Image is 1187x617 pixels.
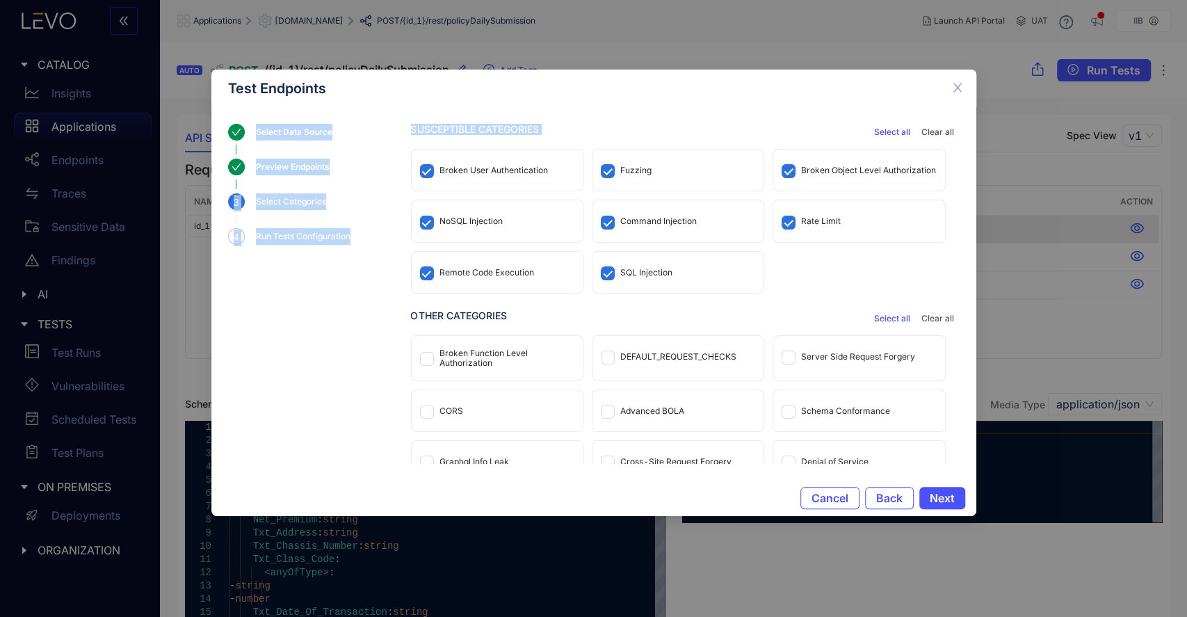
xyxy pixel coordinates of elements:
div: Broken User Authentication [439,166,548,175]
span: Next [930,492,955,504]
span: Clear all [921,127,954,137]
div: Remote Code Execution [439,268,534,278]
button: Select all [869,124,916,141]
div: Schema Conformance [801,406,890,416]
div: Broken Function Level Authorization [439,348,574,368]
div: 3Select Categories [228,193,411,227]
div: Graphql Info Leak [439,457,509,467]
span: Select all [874,127,910,137]
div: Denial of Service [801,457,869,467]
span: close [951,81,964,94]
span: Back [876,492,903,504]
button: Clear all [916,310,960,327]
span: Select all [874,314,910,323]
div: SQL Injection [620,268,672,278]
div: Advanced BOLA [620,406,684,416]
div: CORS [439,406,463,416]
div: Select Data Source [228,124,411,157]
div: DEFAULT_REQUEST_CHECKS [620,352,736,362]
h3: Other Categories [411,310,507,322]
span: check [232,162,241,172]
div: Rate Limit [801,216,841,226]
div: Server Side Request Forgery [801,352,915,362]
button: Close [939,70,976,107]
div: Run Tests Configuration [256,228,359,245]
div: Broken Object Level Authorization [801,166,936,175]
button: Clear all [916,124,960,141]
span: 3 [234,197,239,208]
div: NoSQL Injection [439,216,503,226]
div: Command Injection [620,216,697,226]
button: Back [865,487,914,509]
h3: Susceptible Categories [411,124,539,136]
div: Fuzzing [620,166,652,175]
span: Clear all [921,314,954,323]
div: Select Data Source [256,124,341,141]
div: Test Endpoints [228,81,960,96]
span: check [232,127,241,137]
div: Select Categories [256,193,334,210]
div: 4Run Tests Configuration [228,228,411,262]
button: Cancel [800,487,859,509]
div: Preview Endpoints [256,159,338,175]
button: Select all [869,310,916,327]
div: Preview Endpoints [228,159,411,192]
div: Cross-Site Request Forgery [620,457,732,467]
span: Cancel [811,492,848,504]
button: Next [919,487,965,509]
span: 4 [234,232,239,243]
